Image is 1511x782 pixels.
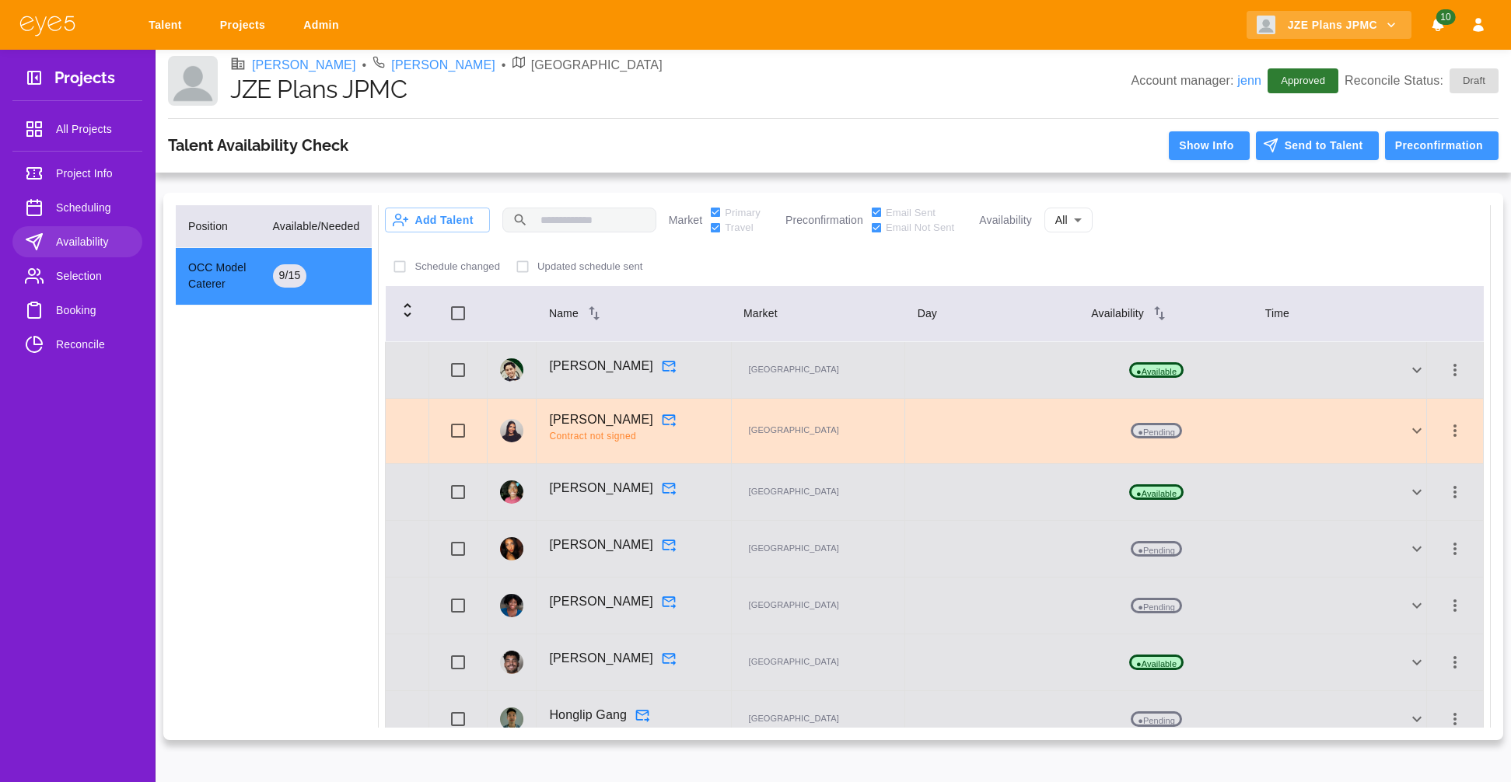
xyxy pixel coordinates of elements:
[549,357,653,375] p: [PERSON_NAME]
[502,56,506,75] li: •
[1256,131,1379,160] button: Send to Talent
[56,120,130,138] span: All Projects
[1436,9,1455,25] span: 10
[1131,72,1261,90] p: Account manager:
[785,212,863,229] p: Preconfirmation
[12,329,142,360] a: Reconcile
[905,653,1426,672] div: ●Available
[1385,131,1499,160] button: Preconfirmation
[1424,11,1452,40] button: Notifications
[168,56,218,106] img: Client logo
[744,484,844,500] p: [GEOGRAPHIC_DATA]
[500,419,523,442] img: profile_picture
[1271,73,1334,89] span: Approved
[230,75,1131,104] h1: JZE Plans JPMC
[391,56,495,75] a: [PERSON_NAME]
[138,11,198,40] a: Talent
[531,56,663,75] p: [GEOGRAPHIC_DATA]
[905,596,1426,615] div: ●Pending
[252,56,356,75] a: [PERSON_NAME]
[500,480,523,504] img: profile_picture
[1044,204,1093,236] div: All
[731,285,905,342] th: Market
[744,362,844,378] p: [GEOGRAPHIC_DATA]
[886,205,936,221] span: Email Sent
[176,205,261,248] th: Position
[905,710,1426,728] div: ●Pending
[1129,655,1184,670] p: ● Available
[261,205,373,248] th: Available/Needed
[500,651,523,674] img: profile_picture
[500,358,523,382] img: profile_picture
[549,479,653,497] p: [PERSON_NAME]
[744,423,844,438] p: [GEOGRAPHIC_DATA]
[1131,598,1182,613] p: ● Pending
[549,649,653,668] p: [PERSON_NAME]
[12,226,142,257] a: Availability
[1453,73,1495,89] span: Draft
[362,56,367,75] li: •
[54,68,115,93] h3: Projects
[1345,68,1499,93] p: Reconcile Status:
[744,655,844,670] p: [GEOGRAPHIC_DATA]
[176,247,261,305] td: OCC Model Caterer
[56,335,130,354] span: Reconcile
[725,220,753,236] span: Travel
[1237,74,1261,87] a: jenn
[1091,304,1240,323] div: Availability
[56,164,130,183] span: Project Info
[979,212,1031,229] p: Availability
[273,264,307,288] div: 9 / 15
[549,410,653,429] p: [PERSON_NAME]
[905,285,1079,342] th: Day
[385,208,489,232] button: Add Talent
[1253,285,1427,342] th: Time
[210,11,281,40] a: Projects
[12,295,142,326] a: Booking
[12,192,142,223] a: Scheduling
[500,537,523,560] img: profile_picture
[1169,131,1249,160] button: Show Info
[744,598,844,613] p: [GEOGRAPHIC_DATA]
[905,539,1426,558] div: ●Pending
[537,259,643,274] p: Updated schedule sent
[1131,541,1182,557] p: ● Pending
[56,301,130,319] span: Booking
[549,429,718,445] span: Contract not signed
[549,304,719,323] div: Name
[549,592,653,611] p: [PERSON_NAME]
[56,232,130,251] span: Availability
[414,259,500,274] p: Schedule changed
[168,136,348,155] h3: Talent Availability Check
[549,706,627,724] p: Honglip Gang
[293,11,355,40] a: Admin
[1131,711,1182,727] p: ● Pending
[12,158,142,189] a: Project Info
[500,707,523,731] img: profile_picture
[56,267,130,285] span: Selection
[1131,423,1182,438] p: ● Pending
[12,113,142,145] a: All Projects
[669,212,703,229] p: Market
[725,205,761,221] span: Primary
[905,483,1426,501] div: ●Available
[1257,16,1275,34] img: Client logo
[1247,11,1411,40] button: JZE Plans JPMC
[1129,362,1184,378] p: ● Available
[12,260,142,292] a: Selection
[549,536,653,554] p: [PERSON_NAME]
[886,220,954,236] span: Email Not Sent
[19,14,76,37] img: eye5
[905,361,1426,379] div: ●Available
[905,421,1426,440] div: ●Pending
[744,711,844,727] p: [GEOGRAPHIC_DATA]
[56,198,130,217] span: Scheduling
[744,541,844,557] p: [GEOGRAPHIC_DATA]
[1129,484,1184,500] p: ● Available
[500,594,523,617] img: profile_picture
